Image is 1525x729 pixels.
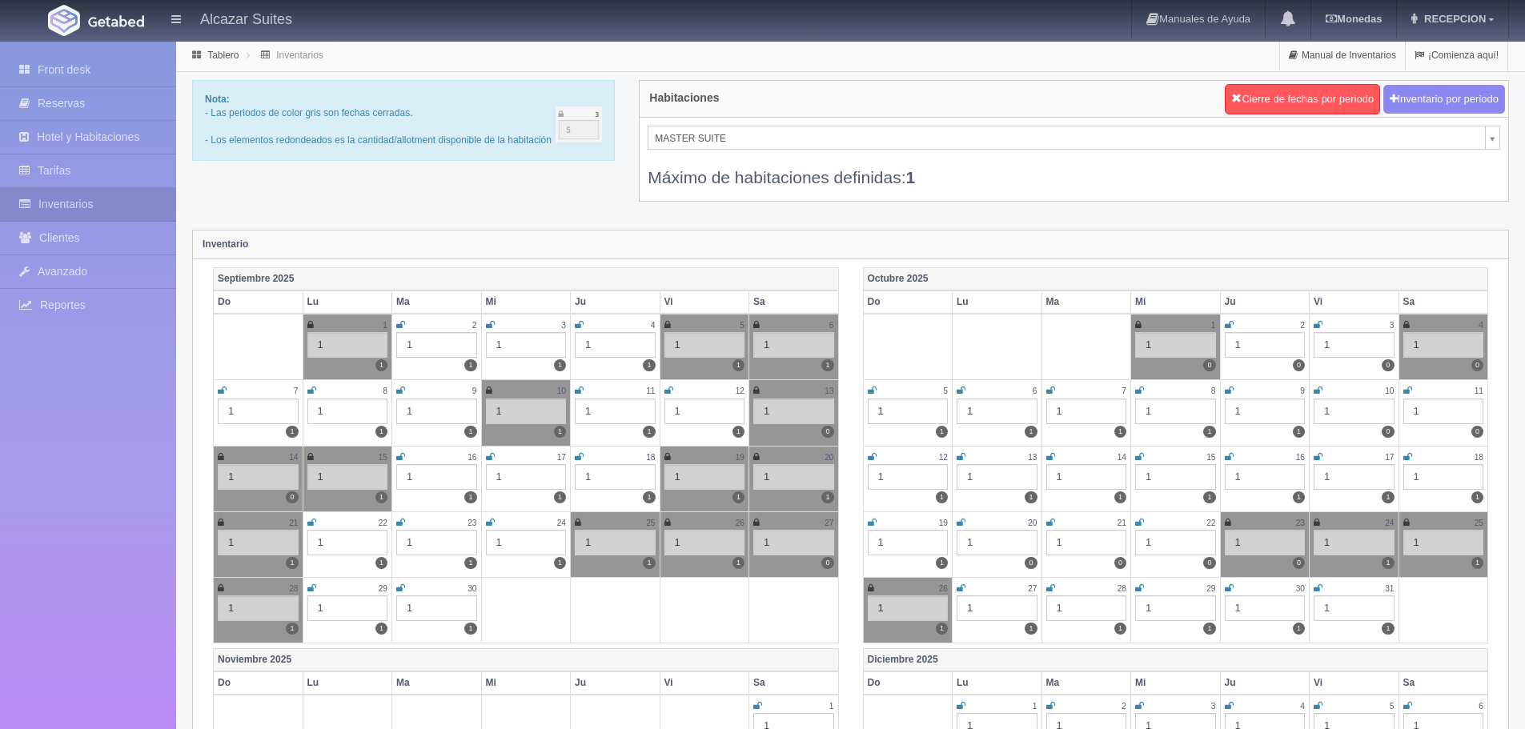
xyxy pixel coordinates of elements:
[307,332,388,358] div: 1
[486,399,567,424] div: 1
[1225,332,1306,358] div: 1
[481,671,571,695] th: Mi
[821,557,833,569] label: 0
[957,530,1037,555] div: 1
[218,530,299,555] div: 1
[1296,519,1305,527] small: 23
[643,426,655,438] label: 1
[1028,519,1037,527] small: 20
[732,557,744,569] label: 1
[205,94,230,105] b: Nota:
[575,332,656,358] div: 1
[557,519,566,527] small: 24
[1385,584,1394,593] small: 31
[939,453,948,462] small: 12
[286,491,298,503] label: 0
[1033,702,1037,711] small: 1
[732,426,744,438] label: 1
[307,595,388,621] div: 1
[906,168,916,186] b: 1
[1471,557,1483,569] label: 1
[486,464,567,490] div: 1
[1131,671,1221,695] th: Mi
[383,321,387,330] small: 1
[1475,453,1483,462] small: 18
[575,464,656,490] div: 1
[200,8,292,28] h4: Alcazar Suites
[646,453,655,462] small: 18
[561,321,566,330] small: 3
[1385,387,1394,395] small: 10
[1118,584,1126,593] small: 28
[1399,290,1488,314] th: Sa
[1471,359,1483,371] label: 0
[749,671,839,695] th: Sa
[863,290,953,314] th: Do
[575,530,656,555] div: 1
[1385,453,1394,462] small: 17
[957,595,1037,621] div: 1
[936,491,948,503] label: 1
[1225,530,1306,555] div: 1
[1046,530,1127,555] div: 1
[192,80,615,161] div: - Las periodos de color gris son fechas cerradas. - Los elementos redondeados es la cantidad/allo...
[218,595,299,621] div: 1
[1293,623,1305,635] label: 1
[821,426,833,438] label: 0
[660,671,749,695] th: Vi
[1314,399,1395,424] div: 1
[1385,519,1394,527] small: 24
[1033,387,1037,395] small: 6
[375,623,387,635] label: 1
[481,290,571,314] th: Mi
[1203,491,1215,503] label: 1
[825,519,833,527] small: 27
[1383,85,1505,114] button: Inventario por periodo
[1479,321,1483,330] small: 4
[218,399,299,424] div: 1
[379,584,387,593] small: 29
[1314,530,1395,555] div: 1
[472,321,477,330] small: 2
[1225,84,1380,114] button: Cierre de fechas por periodo
[1046,399,1127,424] div: 1
[1280,40,1405,71] a: Manual de Inventarios
[1382,491,1394,503] label: 1
[88,15,144,27] img: Getabed
[1475,519,1483,527] small: 25
[868,399,949,424] div: 1
[936,426,948,438] label: 1
[303,290,392,314] th: Lu
[396,464,477,490] div: 1
[575,399,656,424] div: 1
[825,453,833,462] small: 20
[643,491,655,503] label: 1
[821,359,833,371] label: 1
[1326,13,1382,25] b: Monedas
[1314,464,1395,490] div: 1
[936,557,948,569] label: 1
[1403,464,1484,490] div: 1
[1203,557,1215,569] label: 0
[1206,519,1215,527] small: 22
[375,426,387,438] label: 1
[1382,623,1394,635] label: 1
[1028,584,1037,593] small: 27
[1135,399,1216,424] div: 1
[1025,426,1037,438] label: 1
[464,557,476,569] label: 1
[554,426,566,438] label: 1
[1041,290,1131,314] th: Ma
[957,464,1037,490] div: 1
[1293,426,1305,438] label: 1
[664,399,745,424] div: 1
[821,491,833,503] label: 1
[1479,702,1483,711] small: 6
[664,464,745,490] div: 1
[1314,332,1395,358] div: 1
[753,399,834,424] div: 1
[1390,321,1395,330] small: 3
[1114,623,1126,635] label: 1
[1296,584,1305,593] small: 30
[1420,13,1486,25] span: RECEPCION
